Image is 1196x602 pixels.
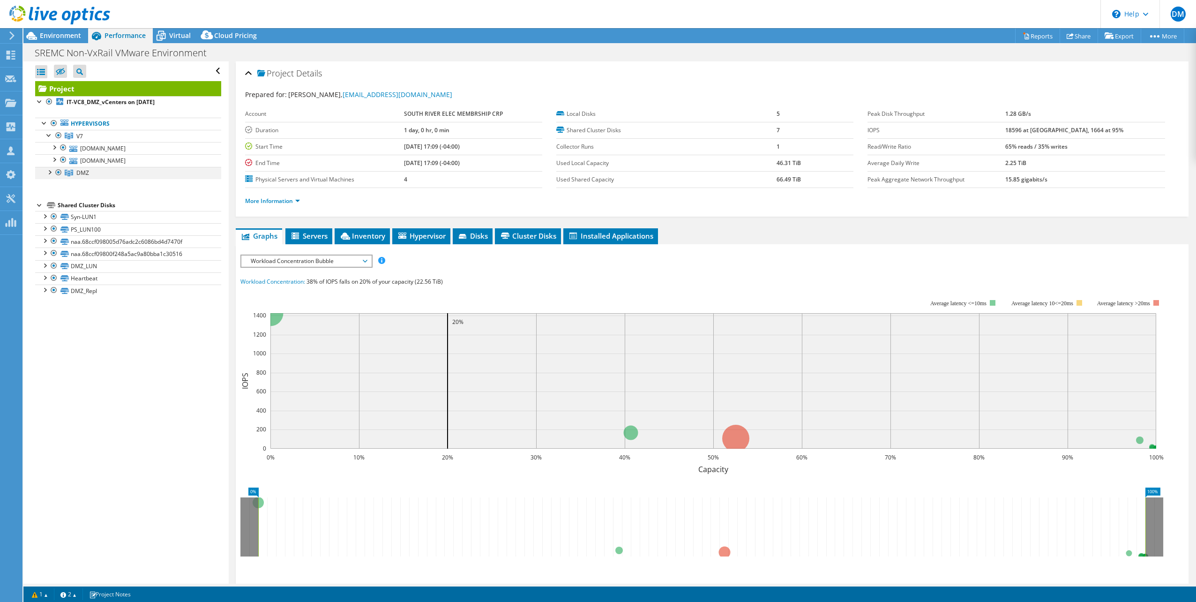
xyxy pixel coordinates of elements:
[556,158,776,168] label: Used Local Capacity
[796,453,807,461] text: 60%
[35,248,221,260] a: naa.68ccf09800f248a5ac9a80bba1c30516
[253,311,266,319] text: 1400
[67,98,155,106] b: IT-VC8_DMZ_vCenters on [DATE]
[35,154,221,166] a: [DOMAIN_NAME]
[35,223,221,235] a: PS_LUN100
[442,453,453,461] text: 20%
[1005,143,1068,150] b: 65% reads / 35% writes
[35,260,221,272] a: DMZ_LUN
[339,231,385,241] span: Inventory
[1171,7,1186,22] span: DM
[240,373,250,389] text: IOPS
[1149,453,1163,461] text: 100%
[777,159,801,167] b: 46.31 TiB
[76,169,89,177] span: DMZ
[240,231,277,241] span: Graphs
[698,464,729,474] text: Capacity
[457,231,488,241] span: Disks
[531,453,542,461] text: 30%
[35,118,221,130] a: Hypervisors
[973,453,985,461] text: 80%
[245,126,404,135] label: Duration
[1005,175,1047,183] b: 15.85 gigabits/s
[777,143,780,150] b: 1
[35,285,221,297] a: DMZ_Repl
[25,588,54,600] a: 1
[867,175,1005,184] label: Peak Aggregate Network Throughput
[404,110,503,118] b: SOUTH RIVER ELEC MEMBRSHIP CRP
[404,175,407,183] b: 4
[246,256,366,267] span: Workload Concentration Bubble
[306,278,443,286] span: 38% of IOPS falls on 20% of your capacity (22.56 TiB)
[35,96,221,108] a: IT-VC8_DMZ_vCenters on [DATE]
[397,231,446,241] span: Hypervisor
[35,81,221,96] a: Project
[1005,110,1031,118] b: 1.28 GB/s
[867,142,1005,151] label: Read/Write Ratio
[240,278,305,286] span: Workload Concentration:
[296,68,322,79] span: Details
[556,126,776,135] label: Shared Cluster Disks
[54,588,83,600] a: 2
[245,197,300,205] a: More Information
[343,90,452,99] a: [EMAIL_ADDRESS][DOMAIN_NAME]
[1141,29,1184,43] a: More
[777,175,801,183] b: 66.49 TiB
[867,126,1005,135] label: IOPS
[256,406,266,414] text: 400
[35,167,221,179] a: DMZ
[35,235,221,248] a: naa.68ccf098005d76adc2c6086bd4d7470f
[245,109,404,119] label: Account
[568,231,653,241] span: Installed Applications
[245,142,404,151] label: Start Time
[867,109,1005,119] label: Peak Disk Throughput
[619,453,630,461] text: 40%
[35,211,221,223] a: Syn-LUN1
[40,31,81,40] span: Environment
[257,69,294,78] span: Project
[556,109,776,119] label: Local Disks
[404,159,460,167] b: [DATE] 17:09 (-04:00)
[1097,300,1150,307] text: Average latency >20ms
[288,90,452,99] span: [PERSON_NAME],
[404,143,460,150] b: [DATE] 17:09 (-04:00)
[1060,29,1098,43] a: Share
[1098,29,1141,43] a: Export
[1005,126,1123,134] b: 18596 at [GEOGRAPHIC_DATA], 1664 at 95%
[266,453,274,461] text: 0%
[253,331,266,339] text: 1200
[1011,300,1073,307] tspan: Average latency 10<=20ms
[353,453,365,461] text: 10%
[214,31,257,40] span: Cloud Pricing
[1005,159,1026,167] b: 2.25 TiB
[885,453,896,461] text: 70%
[245,158,404,168] label: End Time
[708,453,719,461] text: 50%
[30,48,221,58] h1: SREMC Non-VxRail VMware Environment
[1015,29,1060,43] a: Reports
[35,272,221,285] a: Heartbeat
[105,31,146,40] span: Performance
[253,349,266,357] text: 1000
[245,90,287,99] label: Prepared for:
[777,126,780,134] b: 7
[58,200,221,211] div: Shared Cluster Disks
[35,130,221,142] a: V7
[1112,10,1121,18] svg: \n
[1062,453,1073,461] text: 90%
[82,588,137,600] a: Project Notes
[777,110,780,118] b: 5
[556,142,776,151] label: Collector Runs
[556,175,776,184] label: Used Shared Capacity
[263,444,266,452] text: 0
[35,142,221,154] a: [DOMAIN_NAME]
[500,231,556,241] span: Cluster Disks
[169,31,191,40] span: Virtual
[256,425,266,433] text: 200
[930,300,987,307] tspan: Average latency <=10ms
[290,231,328,241] span: Servers
[452,318,463,326] text: 20%
[245,175,404,184] label: Physical Servers and Virtual Machines
[76,132,83,140] span: V7
[867,158,1005,168] label: Average Daily Write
